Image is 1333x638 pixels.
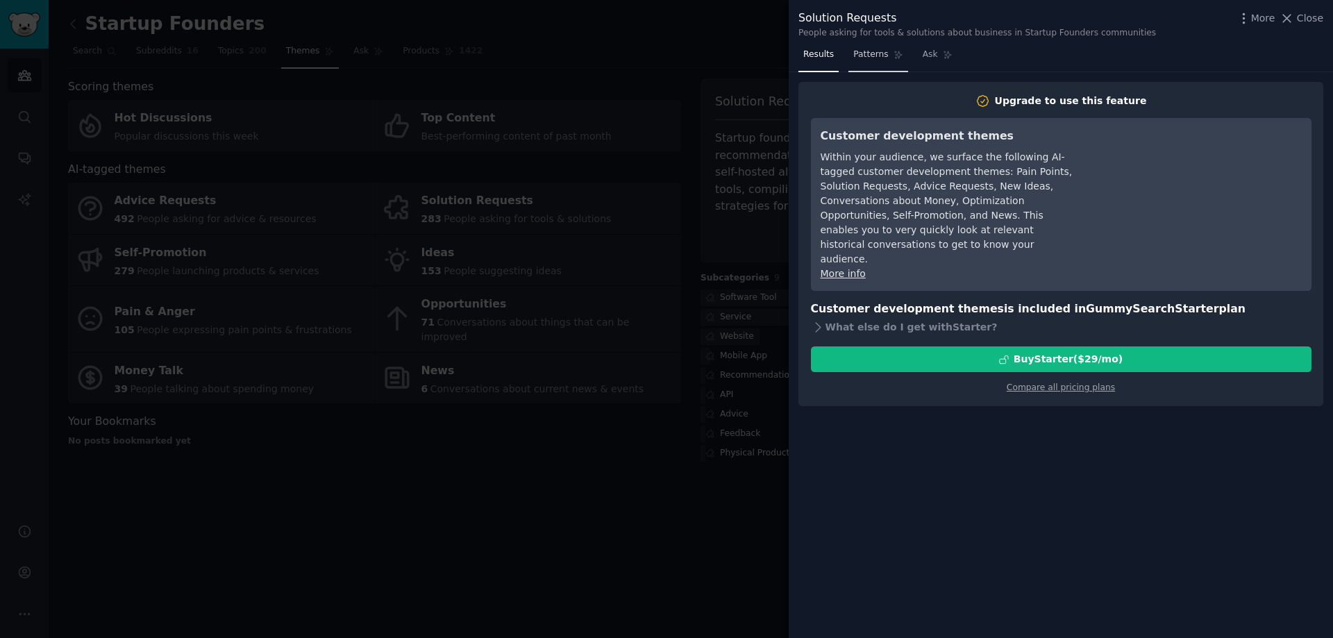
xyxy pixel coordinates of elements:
[821,150,1074,267] div: Within your audience, we surface the following AI-tagged customer development themes: Pain Points...
[918,44,957,72] a: Ask
[811,346,1311,372] button: BuyStarter($29/mo)
[848,44,907,72] a: Patterns
[798,44,839,72] a: Results
[1093,128,1302,232] iframe: YouTube video player
[995,94,1147,108] div: Upgrade to use this feature
[1014,352,1123,367] div: Buy Starter ($ 29 /mo )
[798,27,1156,40] div: People asking for tools & solutions about business in Startup Founders communities
[811,317,1311,337] div: What else do I get with Starter ?
[1251,11,1275,26] span: More
[1086,302,1218,315] span: GummySearch Starter
[803,49,834,61] span: Results
[821,128,1074,145] h3: Customer development themes
[1236,11,1275,26] button: More
[811,301,1311,318] h3: Customer development themes is included in plan
[1297,11,1323,26] span: Close
[798,10,1156,27] div: Solution Requests
[1280,11,1323,26] button: Close
[853,49,888,61] span: Patterns
[821,268,866,279] a: More info
[1007,383,1115,392] a: Compare all pricing plans
[923,49,938,61] span: Ask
